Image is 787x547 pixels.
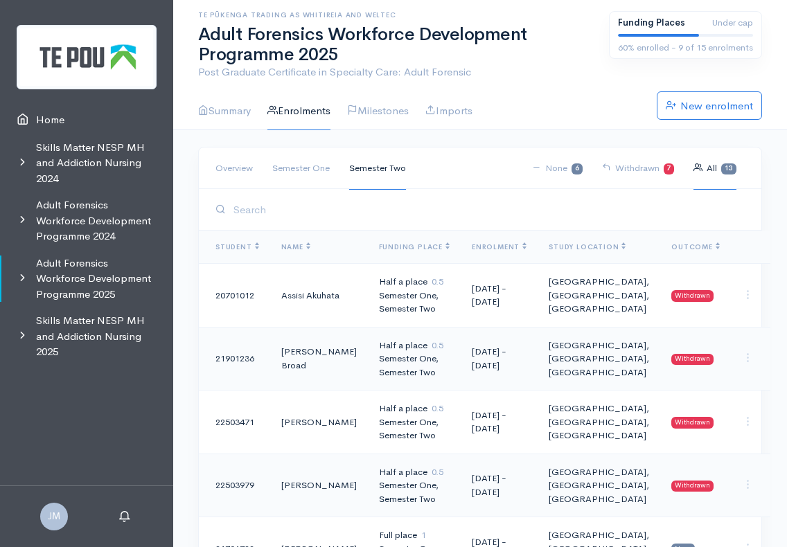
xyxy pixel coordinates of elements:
span: Funding Place [379,242,450,251]
a: None6 [532,147,583,190]
a: Withdrawn7 [602,147,675,190]
a: Summary [198,91,251,131]
div: Semester One, Semester Two [379,289,450,316]
a: Milestones [347,91,409,131]
td: [DATE] - [DATE] [461,391,538,454]
a: Overview [215,147,253,190]
span: 0.5 [432,466,443,478]
span: Name [281,242,310,251]
td: Half a place [368,391,461,454]
b: 7 [666,164,671,172]
a: Imports [425,91,472,131]
span: 1 [421,529,426,541]
h6: Te Pūkenga trading as Whitireia and WelTec [198,11,592,19]
td: 20701012 [199,264,270,328]
td: Assisi Akuhata [270,264,368,328]
img: Te Pou [17,25,157,89]
td: 22503471 [199,391,270,454]
td: Half a place [368,454,461,517]
p: Post Graduate Certificate in Specialty Care: Adult Forensic [198,64,592,80]
span: Withdrawn [671,354,714,365]
span: Withdrawn [671,290,714,301]
a: Semester Two [349,147,406,190]
td: Half a place [368,327,461,391]
span: Under cap [712,16,753,30]
div: Semester One, Semester Two [379,352,450,379]
td: Half a place [368,264,461,328]
td: [GEOGRAPHIC_DATA], [GEOGRAPHIC_DATA], [GEOGRAPHIC_DATA] [538,264,660,328]
span: Study Location [549,242,626,251]
div: Semester One, Semester Two [379,478,450,505]
td: [GEOGRAPHIC_DATA], [GEOGRAPHIC_DATA], [GEOGRAPHIC_DATA] [538,327,660,391]
div: Semester One, Semester Two [379,415,450,442]
b: Funding Places [618,17,685,28]
h1: Adult Forensics Workforce Development Programme 2025 [198,25,592,64]
b: 6 [575,164,579,172]
td: [DATE] - [DATE] [461,454,538,517]
div: 60% enrolled - 9 of 15 enrolments [618,41,753,55]
a: JM [40,509,68,522]
td: [GEOGRAPHIC_DATA], [GEOGRAPHIC_DATA], [GEOGRAPHIC_DATA] [538,391,660,454]
td: [PERSON_NAME] [270,391,368,454]
span: 0.5 [432,339,443,351]
td: 22503979 [199,454,270,517]
span: Enrolment [472,242,527,251]
span: JM [40,503,68,530]
span: Outcome [671,242,720,251]
span: 0.5 [432,402,443,414]
input: Search [229,195,745,224]
td: [DATE] - [DATE] [461,327,538,391]
a: Semester One [272,147,330,190]
span: Withdrawn [671,417,714,428]
td: [PERSON_NAME] [270,454,368,517]
a: Enrolments [267,91,330,131]
a: All13 [693,147,736,190]
td: 21901236 [199,327,270,391]
span: 0.5 [432,276,443,287]
a: New enrolment [657,91,762,120]
span: Student [215,242,259,251]
td: [DATE] - [DATE] [461,264,538,328]
td: [PERSON_NAME] Broad [270,327,368,391]
b: 13 [725,164,733,172]
span: Withdrawn [671,481,714,492]
td: [GEOGRAPHIC_DATA], [GEOGRAPHIC_DATA], [GEOGRAPHIC_DATA] [538,454,660,517]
